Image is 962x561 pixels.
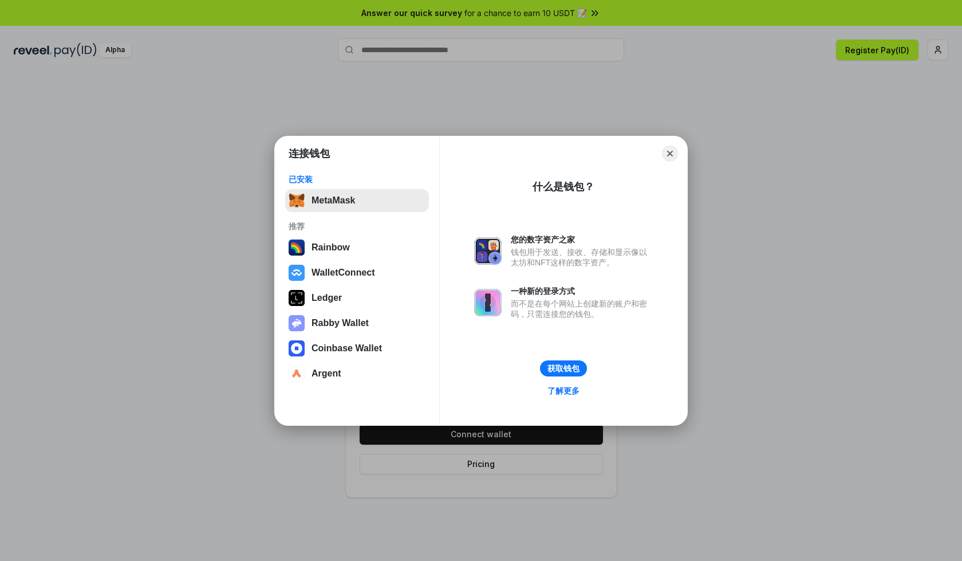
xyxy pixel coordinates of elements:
[289,147,330,160] h1: 连接钱包
[474,289,502,316] img: svg+xml,%3Csvg%20xmlns%3D%22http%3A%2F%2Fwww.w3.org%2F2000%2Fsvg%22%20fill%3D%22none%22%20viewBox...
[289,290,305,306] img: svg+xml,%3Csvg%20xmlns%3D%22http%3A%2F%2Fwww.w3.org%2F2000%2Fsvg%22%20width%3D%2228%22%20height%3...
[289,265,305,281] img: svg+xml,%3Csvg%20width%3D%2228%22%20height%3D%2228%22%20viewBox%3D%220%200%2028%2028%22%20fill%3D...
[511,234,653,245] div: 您的数字资产之家
[541,383,586,398] a: 了解更多
[547,363,579,374] div: 获取钱包
[289,221,425,232] div: 推荐
[547,386,579,396] div: 了解更多
[285,287,429,309] button: Ledger
[511,286,653,296] div: 一种新的登录方式
[289,193,305,209] img: svg+xml,%3Csvg%20fill%3D%22none%22%20height%3D%2233%22%20viewBox%3D%220%200%2035%2033%22%20width%...
[285,337,429,360] button: Coinbase Wallet
[540,360,587,376] button: 获取钱包
[285,189,429,212] button: MetaMask
[289,315,305,331] img: svg+xml,%3Csvg%20xmlns%3D%22http%3A%2F%2Fwww.w3.org%2F2000%2Fsvg%22%20fill%3D%22none%22%20viewBox...
[312,242,350,253] div: Rainbow
[289,240,305,256] img: svg+xml,%3Csvg%20width%3D%22120%22%20height%3D%22120%22%20viewBox%3D%220%200%20120%20120%22%20fil...
[289,366,305,382] img: svg+xml,%3Csvg%20width%3D%2228%22%20height%3D%2228%22%20viewBox%3D%220%200%2028%2028%22%20fill%3D...
[285,236,429,259] button: Rainbow
[312,268,375,278] div: WalletConnect
[312,293,342,303] div: Ledger
[285,312,429,335] button: Rabby Wallet
[511,247,653,268] div: 钱包用于发送、接收、存储和显示像以太坊和NFT这样的数字资产。
[285,261,429,284] button: WalletConnect
[289,174,425,185] div: 已安装
[474,237,502,265] img: svg+xml,%3Csvg%20xmlns%3D%22http%3A%2F%2Fwww.w3.org%2F2000%2Fsvg%22%20fill%3D%22none%22%20viewBox...
[285,362,429,385] button: Argent
[289,340,305,356] img: svg+xml,%3Csvg%20width%3D%2228%22%20height%3D%2228%22%20viewBox%3D%220%200%2028%2028%22%20fill%3D...
[312,368,341,379] div: Argent
[511,299,653,319] div: 而不是在每个网站上创建新的账户和密码，只需连接您的钱包。
[312,343,382,354] div: Coinbase Wallet
[312,195,355,206] div: MetaMask
[662,146,678,162] button: Close
[312,318,369,328] div: Rabby Wallet
[533,180,594,194] div: 什么是钱包？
